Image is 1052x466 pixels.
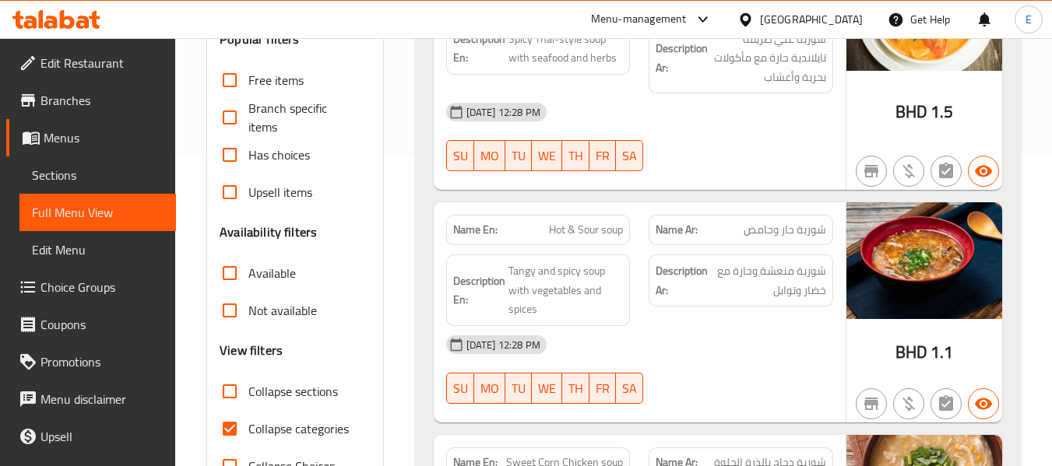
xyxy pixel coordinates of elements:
span: WE [538,377,556,400]
span: FR [596,377,610,400]
span: شوربة علي طريقة تايلاندية حارة مع مأكولات بحرية وأعشاب [711,30,826,87]
span: BHD [895,96,927,127]
a: Full Menu View [19,194,176,231]
button: SU [446,373,474,404]
a: Edit Restaurant [6,44,176,82]
button: Purchased item [893,388,924,419]
span: Upsell [40,427,164,446]
span: SU [453,145,468,167]
span: Coupons [40,315,164,334]
a: Edit Menu [19,231,176,268]
span: Collapse categories [248,419,349,438]
span: Available [248,264,296,282]
button: WE [532,373,562,404]
span: MO [480,377,499,400]
button: MO [474,140,505,171]
strong: Description En: [453,30,505,68]
span: Branch specific items [248,99,357,136]
button: Not has choices [931,156,962,187]
span: Upsell items [248,183,312,201]
span: SA [622,145,637,167]
button: FR [589,373,616,404]
span: MO [480,145,499,167]
span: Full Menu View [32,203,164,222]
strong: Description Ar: [656,261,708,300]
span: Free items [248,71,304,89]
button: TH [562,140,589,171]
button: Not branch specific item [856,388,887,419]
span: TH [568,145,583,167]
button: SA [616,140,643,171]
a: Upsell [6,418,176,455]
h3: Popular filters [220,30,370,48]
span: SA [622,377,637,400]
span: Sections [32,166,164,184]
span: WE [538,145,556,167]
span: SU [453,377,468,400]
span: 1.5 [931,96,953,127]
button: FR [589,140,616,171]
span: TH [568,377,583,400]
a: Sections [19,156,176,194]
span: 1.1 [931,337,953,367]
span: شوربة منعشة وحارة مع خضار وتوابل [711,261,826,300]
a: Promotions [6,343,176,380]
strong: Name Ar: [656,222,698,238]
div: [GEOGRAPHIC_DATA] [760,11,863,28]
span: [DATE] 12:28 PM [460,338,547,352]
span: [DATE] 12:28 PM [460,105,547,120]
button: SU [446,140,474,171]
button: WE [532,140,562,171]
strong: Description En: [453,272,505,310]
span: Not available [248,301,317,320]
div: Menu-management [591,10,687,29]
button: Not has choices [931,388,962,419]
a: Choice Groups [6,268,176,306]
h3: View filters [220,342,283,359]
span: TU [512,145,526,167]
span: Spicy Thai-style soup with seafood and herbs [508,30,624,68]
span: Choice Groups [40,278,164,296]
a: Menu disclaimer [6,380,176,418]
button: Purchased item [893,156,924,187]
span: Menus [44,128,164,147]
strong: Name En: [453,222,498,238]
span: BHD [895,337,927,367]
button: Not branch specific item [856,156,887,187]
button: Available [968,156,999,187]
span: شوربة حار وحامض [744,222,826,238]
img: Hot__Sour638919852505177412.jpg [846,202,1002,319]
a: Menus [6,119,176,156]
button: Available [968,388,999,419]
span: Hot & Sour soup [549,222,623,238]
span: Edit Restaurant [40,54,164,72]
h3: Availability filters [220,223,317,241]
a: Branches [6,82,176,119]
span: Promotions [40,352,164,371]
button: TH [562,373,589,404]
span: FR [596,145,610,167]
span: Menu disclaimer [40,390,164,408]
button: TU [505,140,532,171]
strong: Description Ar: [656,39,708,77]
span: TU [512,377,526,400]
span: Edit Menu [32,240,164,259]
span: E [1026,11,1032,28]
span: Tangy and spicy soup with vegetables and spices [508,261,624,319]
span: Branches [40,91,164,110]
span: Has choices [248,145,310,164]
button: SA [616,373,643,404]
button: TU [505,373,532,404]
span: Collapse sections [248,382,338,401]
a: Coupons [6,306,176,343]
button: MO [474,373,505,404]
